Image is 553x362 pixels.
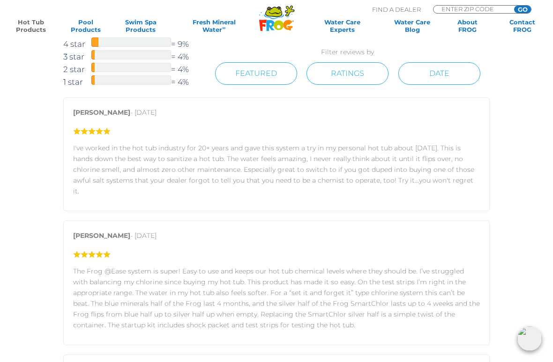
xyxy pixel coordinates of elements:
p: - [DATE] [73,107,480,123]
span: 2 star [63,63,91,75]
p: Filter reviews by [205,47,490,58]
input: GO [514,6,531,13]
a: Date [398,62,480,85]
a: Ratings [306,62,389,85]
span: 3 star [63,51,91,63]
a: Featured [215,62,297,85]
a: AboutFROG [446,18,489,33]
a: PoolProducts [64,18,107,33]
p: The Frog @Ease system is super! Easy to use and keeps our hot tub chemical levels where they shou... [73,266,480,331]
a: ContactFROG [501,18,544,33]
strong: [PERSON_NAME] [73,108,130,117]
a: Fresh MineralWater∞ [174,18,254,33]
img: openIcon [517,326,542,351]
p: I've worked in the hot tub industry for 20+ years and gave this system a try in my personal hot t... [73,143,480,197]
a: 2 star= 4% [63,63,205,75]
strong: [PERSON_NAME] [73,231,130,240]
input: Zip Code Form [441,6,504,12]
p: - [DATE] [73,230,480,246]
p: Find A Dealer [372,5,421,14]
a: Water CareBlog [391,18,433,33]
span: 4 star [63,38,91,50]
sup: ∞ [222,25,225,30]
span: 1 star [63,76,91,88]
a: 4 star= 9% [63,37,205,50]
a: Swim SpaProducts [120,18,162,33]
a: Water CareExperts [306,18,379,33]
a: 3 star= 4% [63,50,205,63]
a: 1 star= 4% [63,75,205,88]
a: Hot TubProducts [9,18,52,33]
